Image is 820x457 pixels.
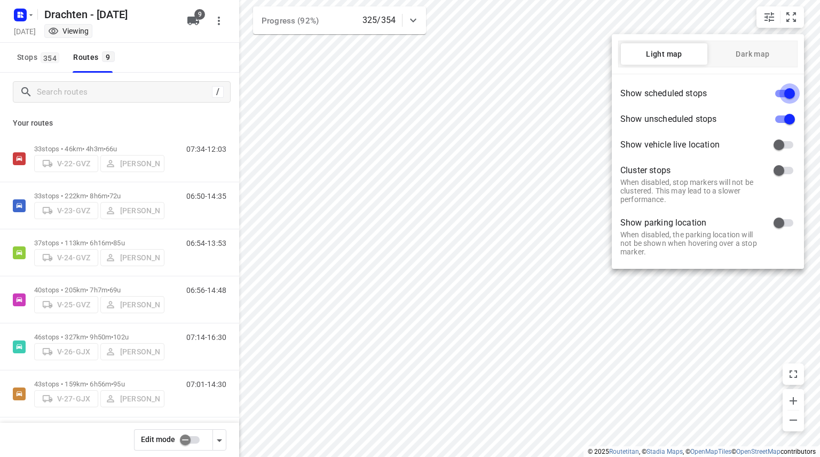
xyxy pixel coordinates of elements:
[709,43,796,65] button: Dark map
[620,87,766,100] span: Show scheduled stops
[620,138,766,151] span: Show vehicle live location
[620,113,766,126] span: Show unscheduled stops
[620,164,766,177] span: Cluster stops
[620,216,766,229] span: Show parking location
[621,43,707,65] button: Light map
[709,50,796,58] span: Dark map
[620,230,766,256] p: When disabled, the parking location will not be shown when hovering over a stop marker.
[620,178,766,204] p: When disabled, stop markers will not be clustered. This may lead to a slower performance.
[621,50,707,58] span: Light map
